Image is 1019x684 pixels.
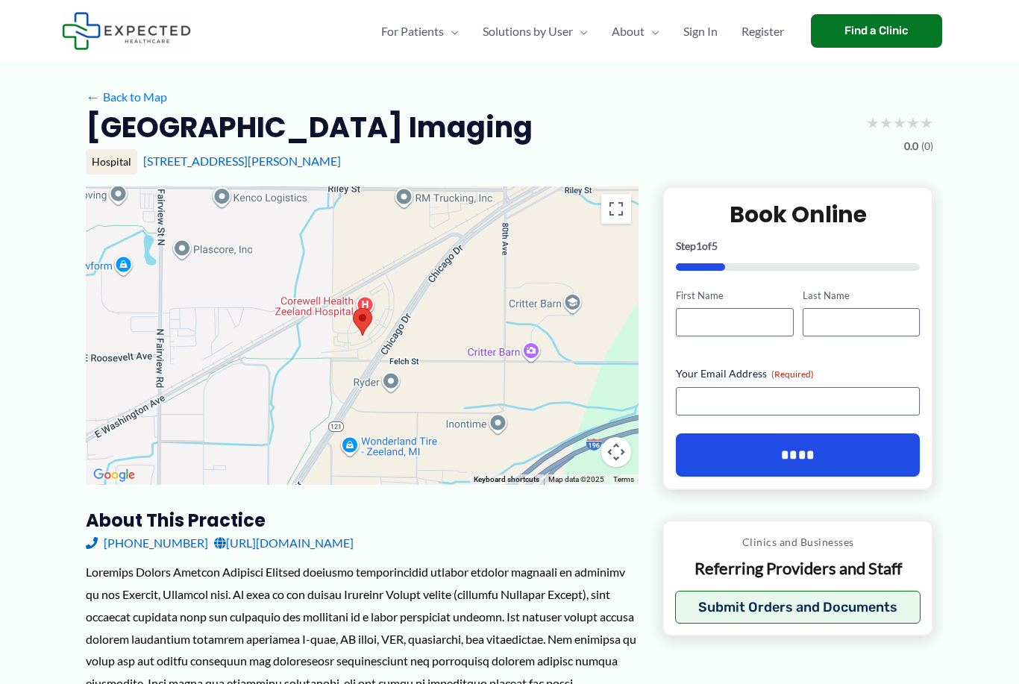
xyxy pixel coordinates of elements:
label: First Name [676,289,793,303]
span: ← [86,90,100,104]
label: Last Name [803,289,920,303]
button: Toggle fullscreen view [601,194,631,224]
span: Sign In [683,5,718,57]
a: Sign In [671,5,730,57]
p: Referring Providers and Staff [675,558,921,580]
span: About [612,5,645,57]
button: Map camera controls [601,437,631,467]
nav: Primary Site Navigation [369,5,796,57]
span: ★ [920,109,933,137]
span: Map data ©2025 [548,475,604,483]
img: Expected Healthcare Logo - side, dark font, small [62,12,191,50]
span: 1 [696,239,702,252]
span: Menu Toggle [444,5,459,57]
label: Your Email Address [676,366,920,381]
a: Find a Clinic [811,14,942,48]
img: Google [90,465,139,485]
button: Keyboard shortcuts [474,474,539,485]
button: Submit Orders and Documents [675,591,921,624]
div: Hospital [86,149,137,175]
a: ←Back to Map [86,86,167,108]
span: Menu Toggle [645,5,659,57]
a: [URL][DOMAIN_NAME] [214,532,354,554]
span: ★ [893,109,906,137]
a: Terms (opens in new tab) [613,475,634,483]
a: For PatientsMenu Toggle [369,5,471,57]
span: For Patients [381,5,444,57]
span: ★ [906,109,920,137]
a: Solutions by UserMenu Toggle [471,5,600,57]
p: Step of [676,241,920,251]
a: AboutMenu Toggle [600,5,671,57]
span: (0) [921,137,933,156]
span: 5 [712,239,718,252]
h2: [GEOGRAPHIC_DATA] Imaging [86,109,533,145]
a: [STREET_ADDRESS][PERSON_NAME] [143,154,341,168]
span: ★ [880,109,893,137]
h2: Book Online [676,200,920,229]
span: Register [741,5,784,57]
a: [PHONE_NUMBER] [86,532,208,554]
a: Register [730,5,796,57]
a: Open this area in Google Maps (opens a new window) [90,465,139,485]
p: Clinics and Businesses [675,533,921,552]
span: (Required) [771,368,814,380]
span: ★ [866,109,880,137]
span: Menu Toggle [573,5,588,57]
span: Solutions by User [483,5,573,57]
h3: About this practice [86,509,639,532]
span: 0.0 [904,137,918,156]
